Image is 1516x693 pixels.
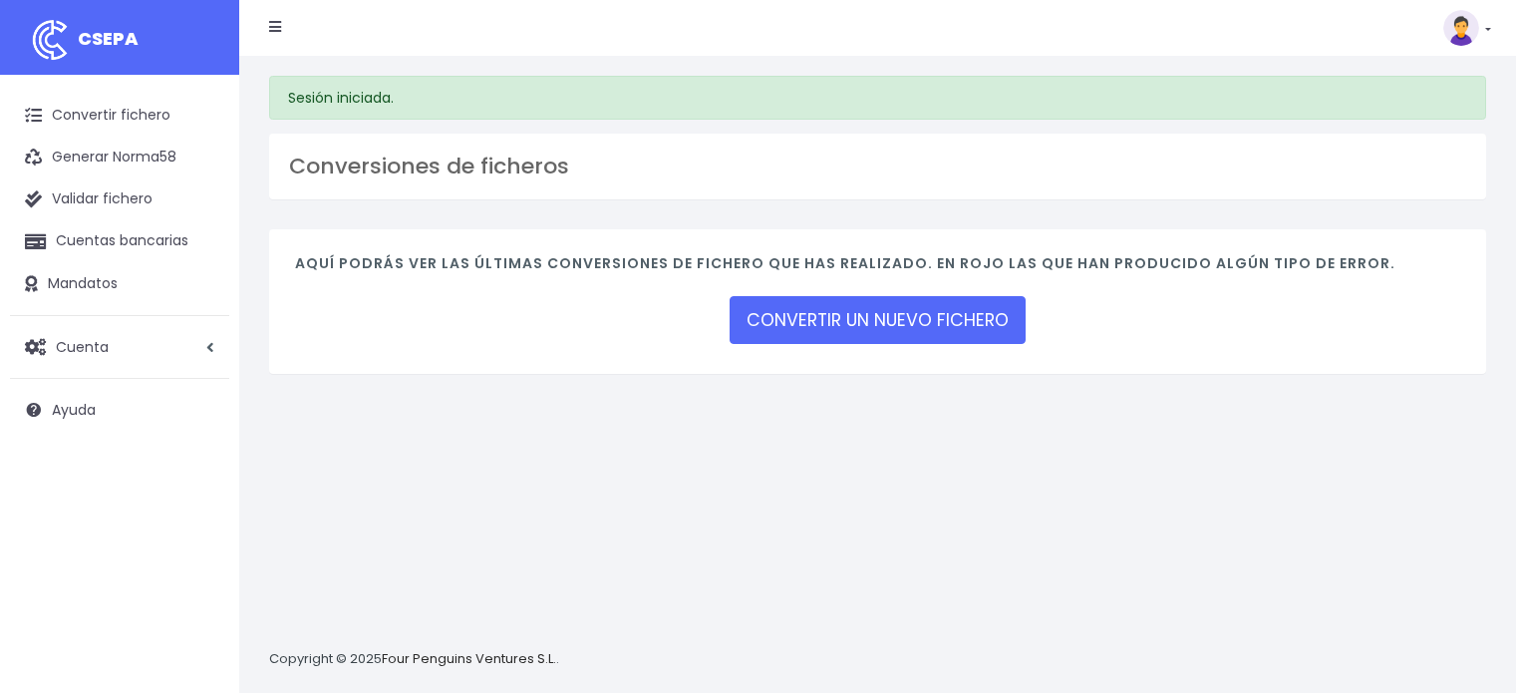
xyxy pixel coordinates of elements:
a: Cuentas bancarias [10,220,229,262]
a: Validar fichero [10,178,229,220]
span: Cuenta [56,336,109,356]
a: Cuenta [10,326,229,368]
span: CSEPA [78,26,139,51]
a: Four Penguins Ventures S.L. [382,649,556,668]
a: Ayuda [10,389,229,431]
a: Mandatos [10,263,229,305]
a: Convertir fichero [10,95,229,137]
a: Generar Norma58 [10,137,229,178]
span: Ayuda [52,400,96,420]
img: logo [25,15,75,65]
div: Sesión iniciada. [269,76,1486,120]
img: profile [1443,10,1479,46]
h4: Aquí podrás ver las últimas conversiones de fichero que has realizado. En rojo las que han produc... [295,255,1460,282]
p: Copyright © 2025 . [269,649,559,670]
a: CONVERTIR UN NUEVO FICHERO [730,296,1026,344]
h3: Conversiones de ficheros [289,154,1466,179]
